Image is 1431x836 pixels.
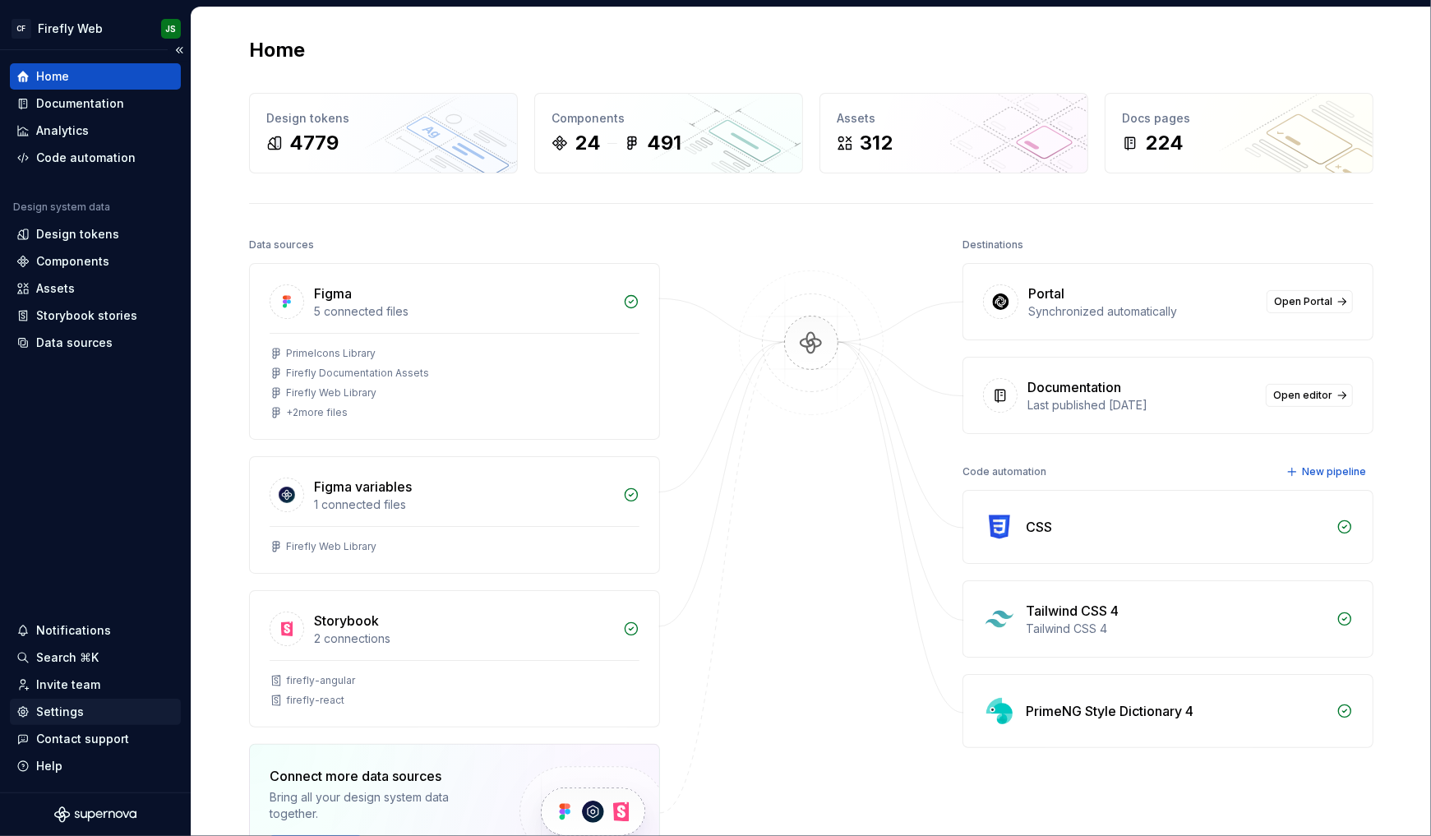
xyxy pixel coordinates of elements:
[10,90,181,117] a: Documentation
[249,93,518,173] a: Design tokens4779
[286,367,429,380] div: Firefly Documentation Assets
[1026,517,1052,537] div: CSS
[1274,295,1332,308] span: Open Portal
[286,406,348,419] div: + 2 more files
[575,130,601,156] div: 24
[10,118,181,144] a: Analytics
[249,590,660,727] a: Storybook2 connectionsfirefly-angularfirefly-react
[36,307,137,324] div: Storybook stories
[552,110,786,127] div: Components
[270,766,492,786] div: Connect more data sources
[10,644,181,671] button: Search ⌘K
[289,130,339,156] div: 4779
[10,63,181,90] a: Home
[962,233,1023,256] div: Destinations
[10,275,181,302] a: Assets
[860,130,893,156] div: 312
[1027,397,1256,413] div: Last published [DATE]
[10,753,181,779] button: Help
[36,68,69,85] div: Home
[314,284,352,303] div: Figma
[837,110,1071,127] div: Assets
[249,263,660,440] a: Figma5 connected filesPrimeIcons LibraryFirefly Documentation AssetsFirefly Web Library+2more files
[168,39,191,62] button: Collapse sidebar
[314,303,613,320] div: 5 connected files
[36,226,119,242] div: Design tokens
[36,253,109,270] div: Components
[36,150,136,166] div: Code automation
[10,303,181,329] a: Storybook stories
[10,726,181,752] button: Contact support
[36,677,100,693] div: Invite team
[13,201,110,214] div: Design system data
[286,694,344,707] div: firefly-react
[1281,460,1373,483] button: New pipeline
[10,617,181,644] button: Notifications
[36,622,111,639] div: Notifications
[54,806,136,823] svg: Supernova Logo
[314,477,412,497] div: Figma variables
[3,11,187,46] button: CFFirefly WebJS
[962,460,1046,483] div: Code automation
[10,672,181,698] a: Invite team
[36,649,99,666] div: Search ⌘K
[1302,465,1366,478] span: New pipeline
[286,674,355,687] div: firefly-angular
[1273,389,1332,402] span: Open editor
[1026,701,1193,721] div: PrimeNG Style Dictionary 4
[286,540,376,553] div: Firefly Web Library
[534,93,803,173] a: Components24491
[1145,130,1184,156] div: 224
[36,122,89,139] div: Analytics
[1026,621,1327,637] div: Tailwind CSS 4
[1122,110,1356,127] div: Docs pages
[314,611,379,630] div: Storybook
[1267,290,1353,313] a: Open Portal
[36,731,129,747] div: Contact support
[1028,284,1064,303] div: Portal
[10,145,181,171] a: Code automation
[647,130,681,156] div: 491
[249,233,314,256] div: Data sources
[1027,377,1121,397] div: Documentation
[10,330,181,356] a: Data sources
[1105,93,1373,173] a: Docs pages224
[314,630,613,647] div: 2 connections
[1026,601,1119,621] div: Tailwind CSS 4
[36,335,113,351] div: Data sources
[266,110,501,127] div: Design tokens
[38,21,103,37] div: Firefly Web
[286,386,376,400] div: Firefly Web Library
[314,497,613,513] div: 1 connected files
[36,704,84,720] div: Settings
[1028,303,1257,320] div: Synchronized automatically
[249,456,660,574] a: Figma variables1 connected filesFirefly Web Library
[36,758,62,774] div: Help
[819,93,1088,173] a: Assets312
[286,347,376,360] div: PrimeIcons Library
[36,95,124,112] div: Documentation
[10,248,181,275] a: Components
[270,789,492,822] div: Bring all your design system data together.
[10,221,181,247] a: Design tokens
[12,19,31,39] div: CF
[166,22,177,35] div: JS
[249,37,305,63] h2: Home
[10,699,181,725] a: Settings
[36,280,75,297] div: Assets
[1266,384,1353,407] a: Open editor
